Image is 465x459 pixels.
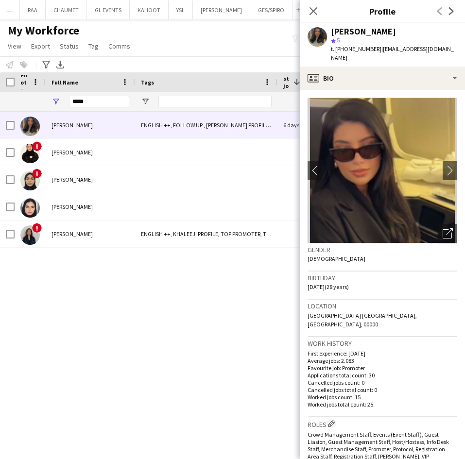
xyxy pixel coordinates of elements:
div: ENGLISH ++, KHALEEJI PROFILE, TOP PROMOTER, TOP [PERSON_NAME] [135,221,277,247]
input: Full Name Filter Input [69,96,129,107]
span: [PERSON_NAME] [52,203,93,210]
span: Comms [108,42,130,51]
p: Favourite job: Promoter [308,364,457,372]
p: Cancelled jobs count: 0 [308,379,457,386]
span: [GEOGRAPHIC_DATA] [GEOGRAPHIC_DATA], [GEOGRAPHIC_DATA], 00000 [308,312,417,328]
h3: Profile [300,5,465,17]
span: View [8,42,21,51]
a: Tag [85,40,103,52]
img: Shouq Alanazi [20,144,40,163]
span: t. [PHONE_NUMBER] [331,45,381,52]
button: Open Filter Menu [141,97,150,106]
span: Full Name [52,79,78,86]
a: Export [27,40,54,52]
div: Bio [300,67,465,90]
img: Shouq Mohammed [20,198,40,218]
img: Crew avatar or photo [308,98,457,243]
span: [PERSON_NAME] [52,176,93,183]
div: 6 days [277,112,319,138]
span: [DATE] (28 years) [308,283,349,290]
h3: Roles [308,419,457,429]
span: Photo [20,71,28,93]
span: ! [32,223,42,233]
span: [PERSON_NAME] [52,149,93,156]
span: Export [31,42,50,51]
button: RAA [20,0,46,19]
span: ! [32,141,42,151]
img: Shouq Tariq [20,117,40,136]
p: Worked jobs count: 15 [308,393,457,401]
div: Open photos pop-in [438,224,457,243]
span: | [EMAIL_ADDRESS][DOMAIN_NAME] [331,45,454,61]
img: Shouq Mohammed [20,225,40,245]
span: [PERSON_NAME] [52,230,93,238]
a: View [4,40,25,52]
button: YSL [169,0,193,19]
div: [PERSON_NAME] [331,27,396,36]
span: [PERSON_NAME] [52,121,93,129]
span: Last job [283,68,290,97]
a: Status [56,40,83,52]
app-action-btn: Export XLSX [54,59,66,70]
input: Tags Filter Input [158,96,272,107]
span: Tag [88,42,99,51]
p: Cancelled jobs total count: 0 [308,386,457,393]
button: Open Filter Menu [52,97,60,106]
p: Worked jobs total count: 25 [308,401,457,408]
button: GL EVENTS [87,0,130,19]
button: KAHOOT [130,0,169,19]
span: Status [60,42,79,51]
h3: Work history [308,339,457,348]
p: Applications total count: 30 [308,372,457,379]
button: CHAUMET [46,0,87,19]
span: ! [32,169,42,178]
app-action-btn: Advanced filters [40,59,52,70]
p: Average jobs: 2.083 [308,357,457,364]
div: ENGLISH ++, FOLLOW UP , [PERSON_NAME] PROFILE, PROTOCOL, SAUDI NATIONAL, TOP HOST/HOSTESS, TOP PR... [135,112,277,138]
button: [PERSON_NAME] [193,0,250,19]
h3: Location [308,302,457,310]
button: GES/SPIRO [250,0,293,19]
img: Shouq Alrajhi [20,171,40,190]
span: Tags [141,79,154,86]
span: [DEMOGRAPHIC_DATA] [308,255,365,262]
a: Comms [104,40,134,52]
h3: Birthday [308,273,457,282]
h3: Gender [308,245,457,254]
p: First experience: [DATE] [308,350,457,357]
span: 5 [337,36,340,44]
span: My Workforce [8,23,79,38]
